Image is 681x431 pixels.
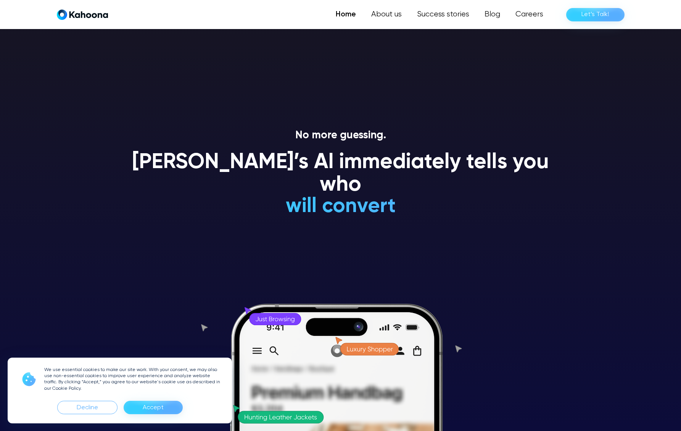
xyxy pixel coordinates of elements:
[57,401,118,414] div: Decline
[256,317,295,322] g: Just Browsing
[143,402,164,414] div: Accept
[77,402,98,414] div: Decline
[581,8,609,21] div: Let’s Talk!
[228,195,453,218] h1: will convert
[364,7,409,22] a: About us
[124,401,183,414] div: Accept
[57,9,108,20] a: home
[477,7,508,22] a: Blog
[566,8,625,21] a: Let’s Talk!
[328,7,364,22] a: Home
[44,367,223,392] p: We use essential cookies to make our site work. With your consent, we may also use non-essential ...
[123,151,558,197] h1: [PERSON_NAME]’s AI immediately tells you who
[508,7,551,22] a: Careers
[123,129,558,142] p: No more guessing.
[409,7,477,22] a: Success stories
